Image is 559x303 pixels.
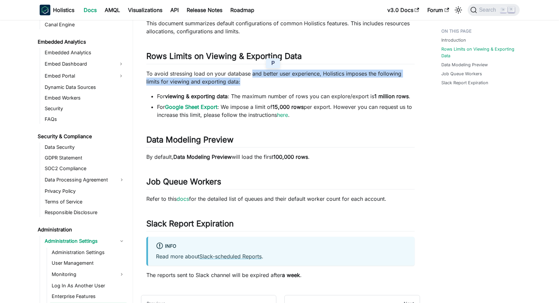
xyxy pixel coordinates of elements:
a: Docs [80,5,101,15]
strong: viewing & exporting data [165,93,228,100]
a: AMQL [101,5,124,15]
p: Read more about . [156,252,407,260]
a: Embedded Analytics [43,48,127,57]
a: HolisticsHolistics [40,5,74,15]
img: Holistics [40,5,50,15]
h2: Rows Limits on Viewing & Exporting Data [146,51,415,64]
a: Enterprise Features [50,292,127,301]
strong: Data Modeling Preview [173,153,232,160]
a: Security [43,104,127,113]
a: Administration [36,225,127,234]
h2: Slack Report Expiration [146,219,415,231]
a: Data Security [43,143,127,152]
button: Show Pickvocab options [266,58,280,68]
h2: Data Modeling Preview [146,135,415,148]
b: Holistics [53,6,74,14]
strong: 15,000 rows [272,104,304,110]
a: Slack Report Expiration [441,80,488,86]
a: Dynamic Data Sources [43,83,127,92]
a: Google Sheet Export [165,104,217,110]
a: Data Modeling Preview [441,62,488,68]
nav: Docs sidebar [33,20,133,303]
a: FAQs [43,115,127,124]
p: Refer to this for the detailed list of queues and their default worker count for each account. [146,195,415,203]
a: Embed Dashboard [43,59,115,69]
button: Expand sidebar category 'Embed Portal' [115,71,127,81]
button: Expand sidebar category 'Embed Dashboard' [115,59,127,69]
a: Forum [423,5,453,15]
button: Switch between dark and light mode (currently light mode) [453,5,464,15]
p: This document summarizes default configurations of common Holistics features. This includes resou... [146,19,415,35]
h2: Job Queue Workers [146,177,415,189]
span: Search [477,7,500,13]
li: For : We impose a limit of per export. However you can request us to increase this limit, please ... [157,103,415,119]
a: API [166,5,183,15]
a: Responsible Disclosure [43,208,127,217]
a: Terms of Service [43,197,127,206]
a: Rows Limits on Viewing & Exporting Data [441,46,516,59]
p: To avoid stressing load on your database and better user experience, Holistics imposes the follow... [146,70,415,86]
a: Release Notes [183,5,226,15]
a: GDPR Statement [43,153,127,162]
p: The reports sent to Slack channel will be expired after . [146,271,415,279]
button: Search (Command+K) [468,4,519,16]
a: Administration Settings [50,248,127,257]
a: Visualizations [124,5,166,15]
a: Monitoring [50,269,127,280]
p: By default, will load the first . [146,153,415,161]
a: User Management [50,258,127,268]
strong: 1 million rows [374,93,409,100]
a: Roadmap [226,5,258,15]
kbd: K [508,7,515,13]
a: Log In As Another User [50,281,127,290]
a: Privacy Policy [43,186,127,196]
kbd: ⌘ [500,7,507,13]
a: Administration Settings [43,236,127,246]
a: v3.0 Docs [383,5,423,15]
a: here [277,112,288,118]
a: Embed Portal [43,71,115,81]
a: SOC2 Compliance [43,164,127,173]
a: Introduction [441,37,466,43]
li: For : The maximum number of rows you can explore/export is . [157,92,415,100]
a: Slack-scheduled Reports [199,253,262,260]
a: Security & Compliance [36,132,127,141]
a: docs [177,195,189,202]
strong: 100,000 rows [273,153,308,160]
a: Job Queue Workers [441,71,482,77]
a: Embedded Analytics [36,37,127,47]
a: Embed Workers [43,93,127,103]
a: Canal Engine [43,20,127,29]
strong: a week [282,272,300,278]
a: Data Processing Agreement [43,174,127,185]
div: info [156,242,407,251]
